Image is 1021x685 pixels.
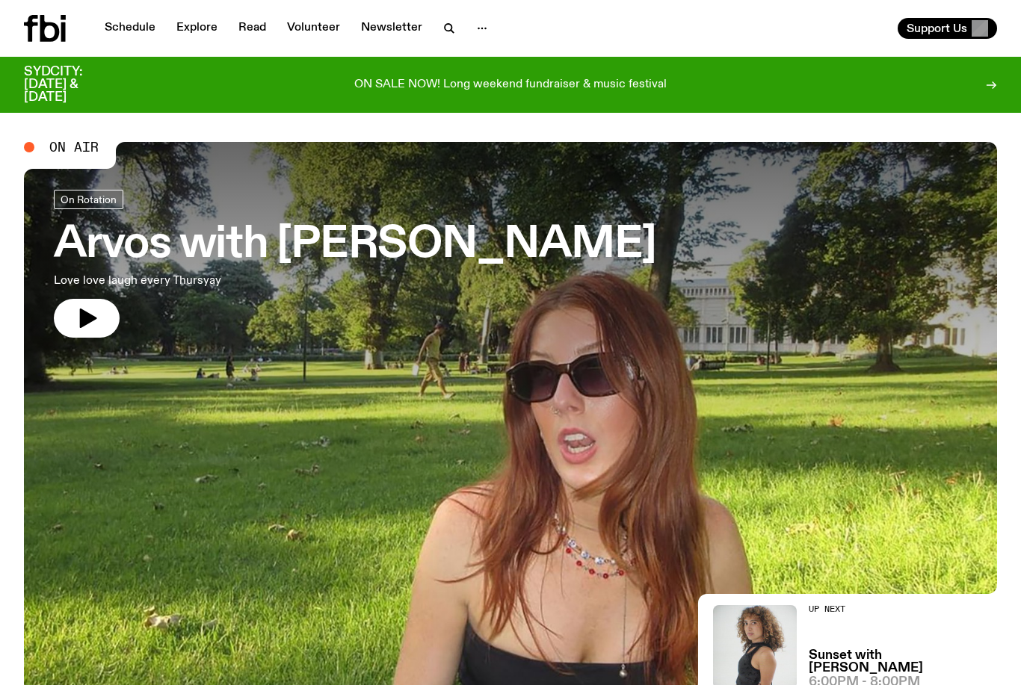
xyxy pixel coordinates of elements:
a: Newsletter [352,18,431,39]
h3: Arvos with [PERSON_NAME] [54,224,656,266]
span: On Rotation [61,193,117,205]
span: Support Us [907,22,967,35]
p: ON SALE NOW! Long weekend fundraiser & music festival [354,78,667,92]
a: Explore [167,18,226,39]
h3: SYDCITY: [DATE] & [DATE] [24,66,120,104]
a: Arvos with [PERSON_NAME]Love love laugh every Thursyay [54,190,656,338]
a: Schedule [96,18,164,39]
a: Sunset with [PERSON_NAME] [809,649,997,675]
a: Read [229,18,275,39]
span: On Air [49,140,99,154]
a: On Rotation [54,190,123,209]
button: Support Us [898,18,997,39]
p: Love love laugh every Thursyay [54,272,437,290]
h2: Up Next [809,605,997,613]
a: Volunteer [278,18,349,39]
